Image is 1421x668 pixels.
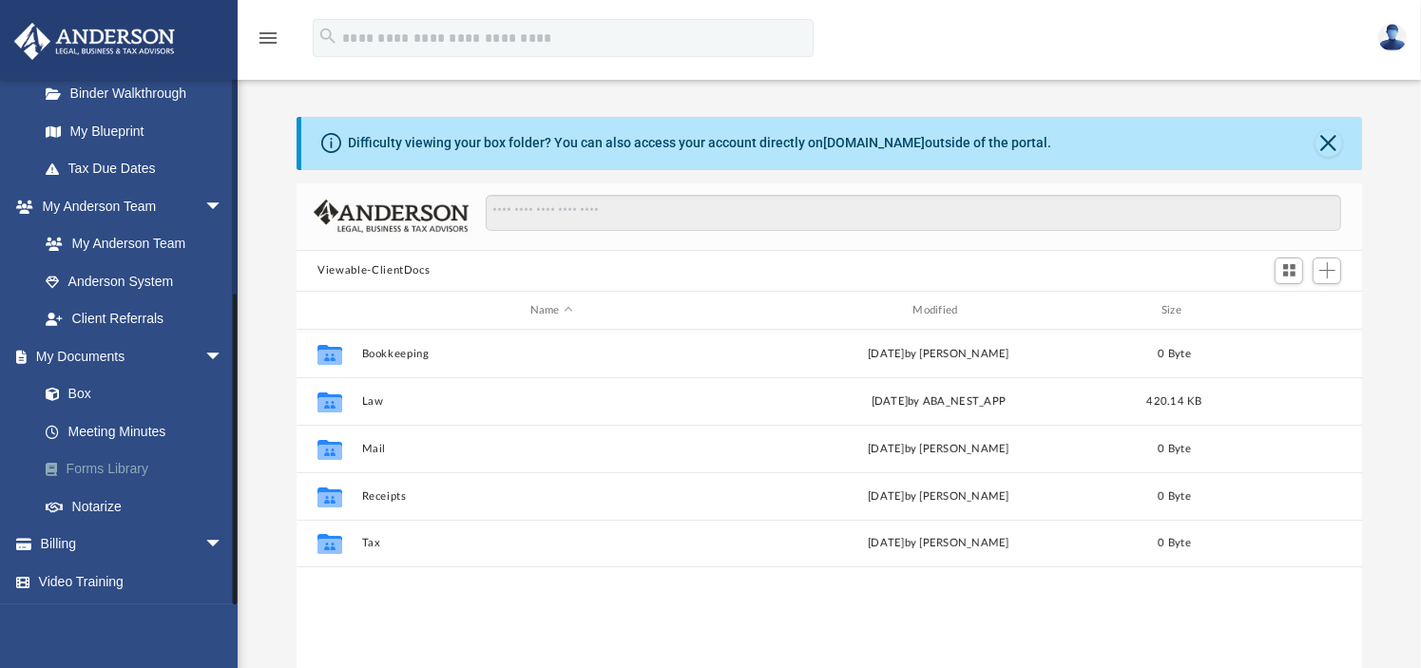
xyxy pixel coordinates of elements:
a: My Blueprint [27,112,242,150]
a: Meeting Minutes [27,412,252,450]
button: Mail [362,443,741,455]
span: arrow_drop_down [204,525,242,564]
div: Size [1137,302,1213,319]
div: Modified [749,302,1128,319]
a: My Anderson Teamarrow_drop_down [13,187,242,225]
div: id [305,302,353,319]
button: Tax [362,538,741,550]
a: menu [257,36,279,49]
span: arrow_drop_down [204,337,242,376]
a: [DOMAIN_NAME] [823,135,925,150]
div: [DATE] by [PERSON_NAME] [749,441,1128,458]
span: 0 Byte [1158,491,1191,502]
a: Notarize [27,487,252,525]
button: Add [1313,258,1341,284]
div: Difficulty viewing your box folder? You can also access your account directly on outside of the p... [348,133,1051,153]
a: Client Referrals [27,300,242,338]
button: Law [362,395,741,408]
span: 0 Byte [1158,444,1191,454]
button: Switch to Grid View [1275,258,1303,284]
a: Binder Walkthrough [27,75,252,113]
i: menu [257,27,279,49]
div: Name [361,302,740,319]
div: [DATE] by [PERSON_NAME] [749,536,1128,553]
input: Search files and folders [486,195,1341,231]
span: 0 Byte [1158,539,1191,549]
a: Box [27,375,242,413]
img: Anderson Advisors Platinum Portal [9,23,181,60]
span: arrow_drop_down [204,187,242,226]
div: id [1221,302,1354,319]
span: 0 Byte [1158,349,1191,359]
a: Tax Due Dates [27,150,252,188]
button: Close [1315,130,1342,157]
div: [DATE] by [PERSON_NAME] [749,488,1128,506]
button: Bookkeeping [362,348,741,360]
a: Video Training [13,563,242,601]
a: My Documentsarrow_drop_down [13,337,252,375]
a: Anderson System [27,262,242,300]
button: Viewable-ClientDocs [317,262,430,279]
button: Receipts [362,490,741,503]
a: Forms Library [27,450,252,488]
img: User Pic [1378,24,1407,51]
div: [DATE] by [PERSON_NAME] [749,346,1128,363]
a: My Anderson Team [27,225,233,263]
span: 420.14 KB [1147,396,1202,407]
a: Billingarrow_drop_down [13,525,252,563]
i: search [317,26,338,47]
div: [DATE] by ABA_NEST_APP [749,393,1128,410]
